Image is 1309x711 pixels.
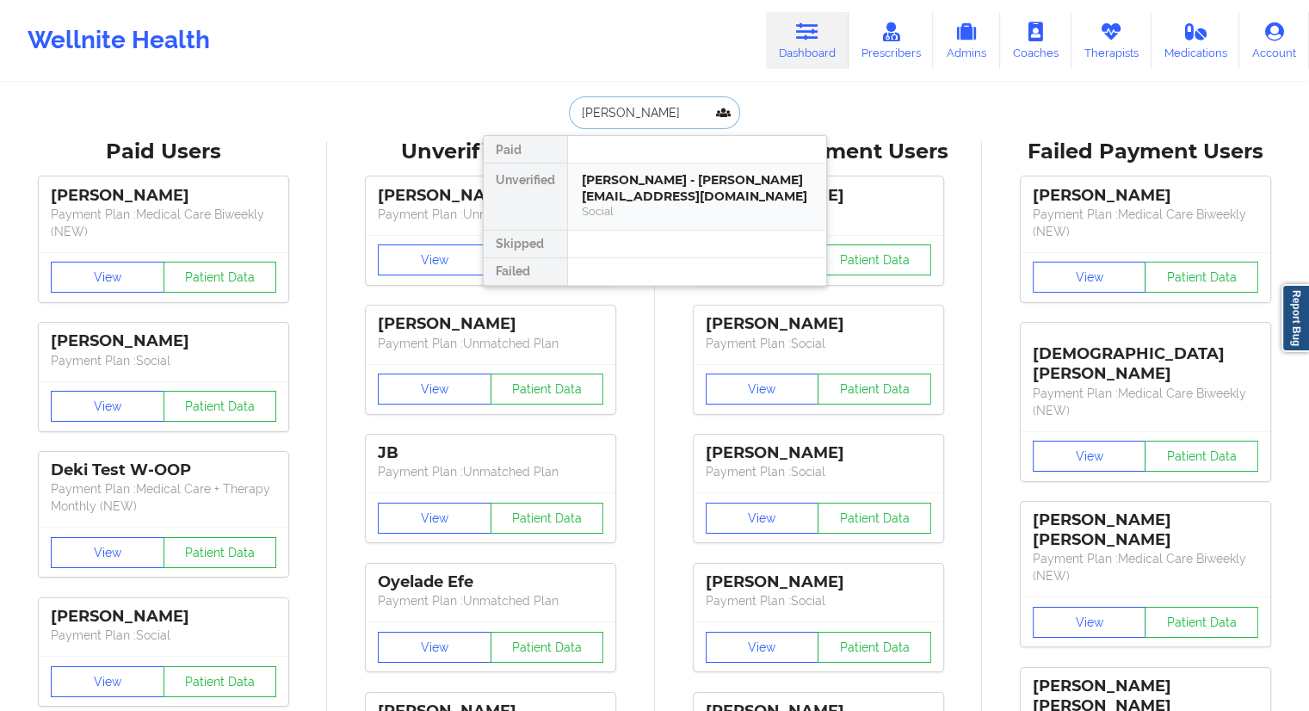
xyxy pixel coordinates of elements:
button: View [706,374,819,405]
button: Patient Data [1145,262,1258,293]
p: Payment Plan : Medical Care Biweekly (NEW) [51,206,276,240]
div: Social [582,204,812,219]
div: [PERSON_NAME] - [PERSON_NAME][EMAIL_ADDRESS][DOMAIN_NAME] [582,172,812,204]
div: JB [378,443,603,463]
a: Admins [933,12,1000,69]
button: View [51,391,164,422]
div: Unverified [484,164,567,231]
button: Patient Data [491,374,604,405]
div: [PERSON_NAME] [51,607,276,627]
button: Patient Data [818,244,931,275]
p: Payment Plan : Unmatched Plan [378,463,603,480]
div: [PERSON_NAME] [378,186,603,206]
p: Payment Plan : Social [706,592,931,609]
div: [PERSON_NAME] [706,314,931,334]
div: [PERSON_NAME] [1033,186,1258,206]
button: View [51,262,164,293]
p: Payment Plan : Social [706,335,931,352]
div: [PERSON_NAME] [51,331,276,351]
a: Report Bug [1281,284,1309,352]
a: Medications [1152,12,1240,69]
div: Paid [484,136,567,164]
a: Coaches [1000,12,1071,69]
button: View [706,632,819,663]
p: Payment Plan : Unmatched Plan [378,335,603,352]
button: View [378,374,491,405]
button: Patient Data [164,262,277,293]
button: Patient Data [818,503,931,534]
div: [PERSON_NAME] [378,314,603,334]
div: [PERSON_NAME] [706,443,931,463]
div: Paid Users [12,139,315,165]
div: [PERSON_NAME] [51,186,276,206]
p: Payment Plan : Medical Care Biweekly (NEW) [1033,206,1258,240]
button: View [378,244,491,275]
p: Payment Plan : Medical Care Biweekly (NEW) [1033,550,1258,584]
a: Dashboard [766,12,849,69]
button: View [706,503,819,534]
div: Oyelade Efe [378,572,603,592]
button: Patient Data [491,503,604,534]
button: Patient Data [491,632,604,663]
a: Prescribers [849,12,934,69]
div: [PERSON_NAME] [706,572,931,592]
a: Account [1239,12,1309,69]
button: View [1033,441,1146,472]
p: Payment Plan : Medical Care Biweekly (NEW) [1033,385,1258,419]
div: [PERSON_NAME] [PERSON_NAME] [1033,510,1258,550]
div: Failed Payment Users [994,139,1297,165]
div: Failed [484,258,567,286]
button: View [1033,262,1146,293]
button: Patient Data [818,632,931,663]
p: Payment Plan : Social [51,627,276,644]
p: Payment Plan : Social [706,463,931,480]
button: Patient Data [164,666,277,697]
button: View [378,632,491,663]
a: Therapists [1071,12,1152,69]
div: Skipped [484,231,567,258]
p: Payment Plan : Medical Care + Therapy Monthly (NEW) [51,480,276,515]
p: Payment Plan : Unmatched Plan [378,206,603,223]
button: Patient Data [164,391,277,422]
p: Payment Plan : Unmatched Plan [378,592,603,609]
div: Unverified Users [339,139,642,165]
button: View [1033,607,1146,638]
p: Payment Plan : Social [51,352,276,369]
button: View [378,503,491,534]
div: [DEMOGRAPHIC_DATA][PERSON_NAME] [1033,331,1258,384]
div: Deki Test W-OOP [51,461,276,480]
button: View [51,537,164,568]
button: Patient Data [818,374,931,405]
button: Patient Data [1145,607,1258,638]
button: Patient Data [164,537,277,568]
button: View [51,666,164,697]
button: Patient Data [1145,441,1258,472]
